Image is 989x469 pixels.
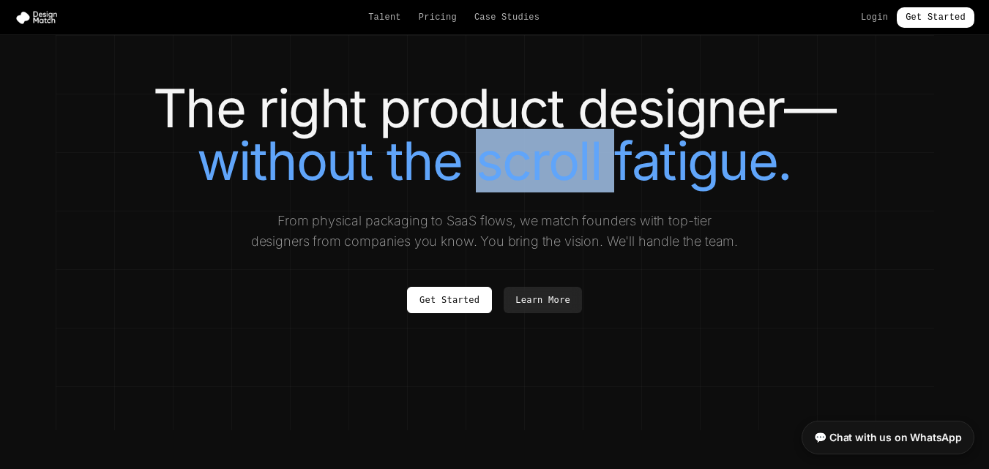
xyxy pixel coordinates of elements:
img: Design Match [15,10,64,25]
a: Login [861,12,888,23]
a: Pricing [419,12,457,23]
span: without the scroll fatigue. [197,129,791,192]
p: From physical packaging to SaaS flows, we match founders with top-tier designers from companies y... [249,211,741,252]
a: 💬 Chat with us on WhatsApp [802,421,974,454]
h1: The right product designer— [85,82,905,187]
a: Learn More [504,287,582,313]
a: Get Started [407,287,492,313]
a: Case Studies [474,12,540,23]
a: Talent [368,12,401,23]
a: Get Started [897,7,974,28]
